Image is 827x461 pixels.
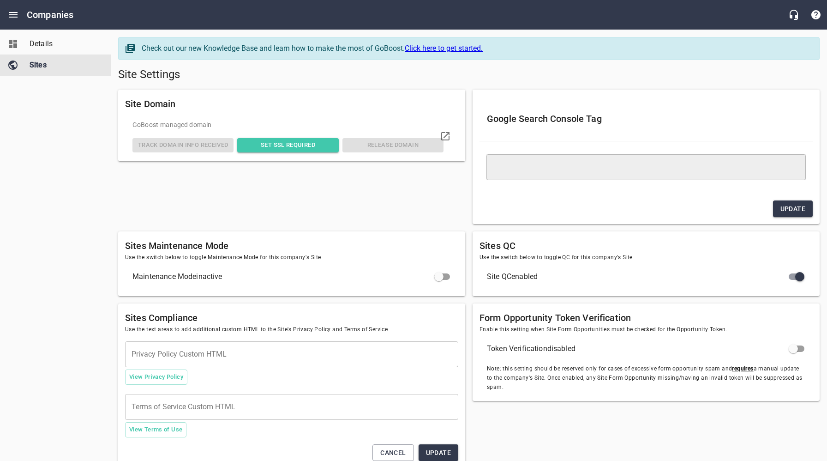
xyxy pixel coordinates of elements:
h6: Sites Maintenance Mode [125,238,458,253]
button: Open drawer [2,4,24,26]
div: Check out our new Knowledge Base and learn how to make the most of GoBoost. [142,43,810,54]
u: requires [732,365,753,372]
h6: Sites Compliance [125,310,458,325]
h6: Google Search Console Tag [487,111,805,126]
h5: Site Settings [118,67,820,82]
span: Maintenance Mode inactive [132,271,436,282]
span: Set SSL Required [241,140,335,151]
span: Update [426,447,451,459]
span: Sites [30,60,100,71]
span: View Privacy Policy [129,372,183,382]
span: Update [780,203,805,215]
button: Support Portal [805,4,827,26]
h6: Sites QC [479,238,813,253]
button: Live Chat [783,4,805,26]
button: View Privacy Policy [125,370,187,385]
h6: Companies [27,7,73,22]
span: View Terms of Use [129,425,182,435]
span: Details [30,38,100,49]
span: Site QC enabled [487,271,791,282]
span: Token Verification disabled [487,343,791,354]
span: Use the switch below to toggle Maintenance Mode for this company's Site [125,253,458,262]
span: Enable this setting when Site Form Opportunities must be checked for the Opportunity Token. [479,325,813,334]
a: Visit domain [434,125,456,147]
h6: Site Domain [125,97,458,111]
span: Note: this setting should be reserved only for cases of excessive form opportunity spam and a man... [487,364,805,392]
h6: Form Opportunity Token Verification [479,310,813,325]
button: View Terms of Use [125,422,186,437]
button: Set SSL Required [237,138,338,152]
span: Use the text areas to add additional custom HTML to the Site's Privacy Policy and Terms of Service [125,325,458,334]
a: Click here to get started. [405,44,483,53]
span: Use the switch below to toggle QC for this company's Site [479,253,813,262]
button: Update [773,200,813,218]
div: GoBoost -managed domain [131,118,445,132]
span: Cancel [380,447,406,459]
